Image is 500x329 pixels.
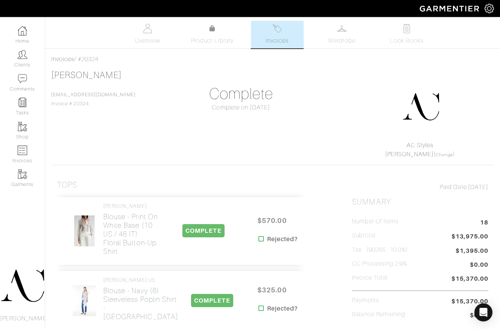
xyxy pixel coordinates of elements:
[51,92,136,106] span: Invoice # 20324
[456,246,488,255] span: $1,395.00
[352,232,375,239] h5: Subtotal
[18,50,27,59] img: clients-icon-6bae9207a08558b7cb47a8932f037763ab4055f8c8b6bfacd5dc20c3e0201464.png
[451,297,489,306] span: $15,370.00
[352,311,405,318] h5: Balance Remaining
[173,85,309,103] h1: Complete
[103,277,178,321] a: [PERSON_NAME] US Blouse - Navy (6)Sleeveless poplin shirt - [GEOGRAPHIC_DATA]
[103,286,178,321] h2: Blouse - Navy (6) Sleeveless poplin shirt - [GEOGRAPHIC_DATA]
[249,212,295,229] span: $570.00
[191,36,234,45] span: Product Library
[352,260,407,268] h5: CC Processing 2.9%
[485,4,494,13] img: gear-icon-white-bd11855cb880d31180b6d7d6211b90ccbf57a29d726f0c71d8c61bd08dd39cc2.png
[18,146,27,155] img: orders-icon-0abe47150d42831381b5fb84f609e132dff9fe21cb692f30cb5eec754e2cba89.png
[103,203,161,256] a: [PERSON_NAME] Blouse - Print On White Base (10 US / 46 IT)Floral Button-Up Shirt
[18,74,27,83] img: comment-icon-a0a6a9ef722e966f86d9cbdc48e553b5cf19dbc54f86b18d962a5391bc8f6eb6.png
[143,24,152,33] img: basicinfo-40fd8af6dae0f16599ec9e87c0ef1c0a1fdea2edbe929e3d69a839185d80c458.svg
[103,277,178,283] h4: [PERSON_NAME] US
[18,122,27,131] img: garments-icon-b7da505a4dc4fd61783c78ac3ca0ef83fa9d6f193b1c9dc38574b1d14d53ca28.png
[18,98,27,107] img: reminder-icon-8004d30b9f0a5d33ae49ab947aed9ed385cf756f9e5892f1edd6e32f2345188e.png
[266,36,289,45] span: Invoices
[18,169,27,179] img: garments-icon-b7da505a4dc4fd61783c78ac3ca0ef83fa9d6f193b1c9dc38574b1d14d53ca28.png
[316,21,369,48] a: Wardrobe
[51,55,494,64] div: / #20324
[451,274,489,284] span: $15,370.00
[390,36,424,45] span: Look Books
[103,203,161,209] h4: [PERSON_NAME]
[272,24,282,33] img: orders-27d20c2124de7fd6de4e0e44c1d41de31381a507db9b33961299e4e07d508b8c.svg
[436,152,453,157] a: Change
[352,274,388,281] h5: Invoice Total
[352,183,488,192] div: [DATE]
[18,26,27,35] img: dashboard-icon-dbcd8f5a0b271acd01030246c82b418ddd0df26cd7fceb0bd07c9910d44c42f6.png
[182,224,224,237] span: COMPLETE
[121,21,174,48] a: Overview
[451,232,489,242] span: $13,975.00
[191,294,233,307] span: COMPLETE
[402,24,411,33] img: todo-9ac3debb85659649dc8f770b8b6100bb5dab4b48dedcbae339e5042a72dfd3cc.svg
[480,218,488,228] span: 18
[470,260,488,271] span: $0.00
[352,197,488,207] h2: Summary
[267,235,298,244] strong: Rejected?
[381,21,433,48] a: Look Books
[355,141,485,159] div: ( )
[474,303,492,321] div: Open Intercom Messenger
[103,212,161,256] h2: Blouse - Print On White Base (10 US / 46 IT) Floral Button-Up Shirt
[470,311,488,321] span: $0.00
[337,24,347,33] img: wardrobe-487a4870c1b7c33e795ec22d11cfc2ed9d08956e64fb3008fe2437562e282088.svg
[352,246,408,254] h5: Tax (90265 : 10.0%)
[249,282,295,298] span: $325.00
[267,304,298,313] strong: Rejected?
[416,2,485,15] img: garmentier-logo-header-white-b43fb05a5012e4ada735d5af1a66efaba907eab6374d6393d1fbf88cb4ef424d.png
[135,36,160,45] span: Overview
[440,184,468,191] span: Paid Date:
[251,21,304,48] a: Invoices
[72,285,96,317] img: 5116124106057-a-dakar_normal.jpeg
[402,88,440,126] img: 1750451417276.png
[173,103,309,112] div: Complete on [DATE]
[407,142,433,149] a: AC.Styles
[51,56,74,63] a: Invoices
[352,297,379,304] h5: Payments
[385,151,434,158] a: [PERSON_NAME]
[186,24,239,45] a: Product Library
[352,218,399,225] h5: Number of Items
[328,36,355,45] span: Wardrobe
[74,215,95,247] img: Untitled.png
[51,70,122,80] a: [PERSON_NAME]
[51,92,136,97] a: [EMAIL_ADDRESS][DOMAIN_NAME]
[57,180,77,190] h3: Tops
